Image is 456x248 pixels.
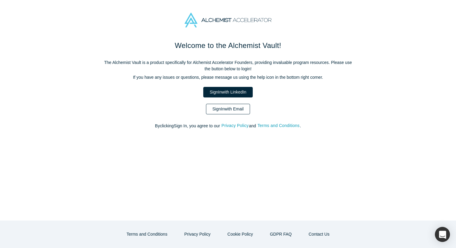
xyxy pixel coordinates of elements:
[302,229,336,240] button: Contact Us
[185,13,271,27] img: Alchemist Accelerator Logo
[257,122,300,129] button: Terms and Conditions
[120,229,174,240] button: Terms and Conditions
[221,122,249,129] button: Privacy Policy
[101,40,355,51] h1: Welcome to the Alchemist Vault!
[101,74,355,81] p: If you have any issues or questions, please message us using the help icon in the bottom right co...
[203,87,252,97] a: SignInwith LinkedIn
[101,59,355,72] p: The Alchemist Vault is a product specifically for Alchemist Accelerator Founders, providing inval...
[264,229,298,240] a: GDPR FAQ
[206,104,250,114] a: SignInwith Email
[221,229,259,240] button: Cookie Policy
[178,229,217,240] button: Privacy Policy
[101,123,355,129] p: By clicking Sign In , you agree to our and .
